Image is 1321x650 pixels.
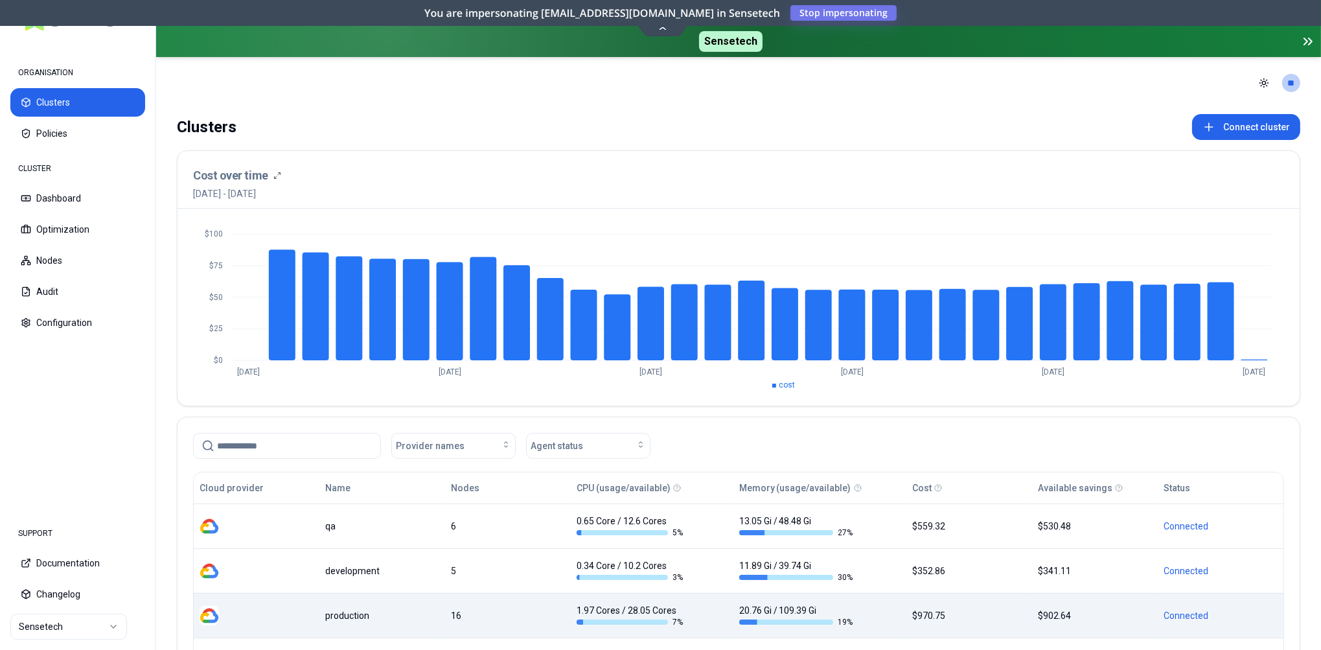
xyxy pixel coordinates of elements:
[10,277,145,306] button: Audit
[1243,367,1266,377] tspan: [DATE]
[200,561,219,581] img: gcp
[577,604,691,627] div: 1.97 Cores / 28.05 Cores
[237,367,260,377] tspan: [DATE]
[1038,475,1112,501] button: Available savings
[577,515,691,538] div: 0.65 Core / 12.6 Cores
[200,606,219,625] img: gcp
[739,528,853,538] div: 27 %
[639,367,662,377] tspan: [DATE]
[912,520,1026,533] div: $559.32
[10,60,145,86] div: ORGANISATION
[1164,520,1278,533] div: Connected
[325,564,439,577] div: development
[1042,367,1064,377] tspan: [DATE]
[325,475,350,501] button: Name
[577,475,671,501] button: CPU (usage/available)
[209,324,223,333] tspan: $25
[1164,482,1190,494] div: Status
[526,433,650,459] button: Agent status
[739,475,851,501] button: Memory (usage/available)
[10,308,145,337] button: Configuration
[325,609,439,622] div: production
[10,215,145,244] button: Optimization
[739,604,853,627] div: 20.76 Gi / 109.39 Gi
[214,356,223,365] tspan: $0
[912,475,932,501] button: Cost
[200,517,219,536] img: gcp
[325,520,439,533] div: qa
[205,229,223,238] tspan: $100
[739,572,853,583] div: 30 %
[699,31,763,52] span: Sensetech
[200,475,264,501] button: Cloud provider
[1038,564,1152,577] div: $341.11
[396,439,465,452] span: Provider names
[739,559,853,583] div: 11.89 Gi / 39.74 Gi
[209,261,223,270] tspan: $75
[10,156,145,181] div: CLUSTER
[739,515,853,538] div: 13.05 Gi / 48.48 Gi
[439,367,461,377] tspan: [DATE]
[577,617,691,627] div: 7 %
[912,609,1026,622] div: $970.75
[1038,520,1152,533] div: $530.48
[1164,609,1278,622] div: Connected
[841,367,864,377] tspan: [DATE]
[10,88,145,117] button: Clusters
[177,114,236,140] div: Clusters
[451,609,565,622] div: 16
[739,617,853,627] div: 19 %
[577,528,691,538] div: 5 %
[1192,114,1300,140] button: Connect cluster
[451,564,565,577] div: 5
[531,439,583,452] span: Agent status
[1164,564,1278,577] div: Connected
[577,572,691,583] div: 3 %
[10,119,145,148] button: Policies
[193,167,268,185] h3: Cost over time
[451,520,565,533] div: 6
[193,187,281,200] span: [DATE] - [DATE]
[391,433,516,459] button: Provider names
[912,564,1026,577] div: $352.86
[577,559,691,583] div: 0.34 Core / 10.2 Cores
[10,580,145,609] button: Changelog
[779,380,795,389] span: cost
[451,475,479,501] button: Nodes
[10,549,145,577] button: Documentation
[1038,609,1152,622] div: $902.64
[209,293,223,302] tspan: $50
[10,520,145,546] div: SUPPORT
[10,184,145,213] button: Dashboard
[10,246,145,275] button: Nodes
